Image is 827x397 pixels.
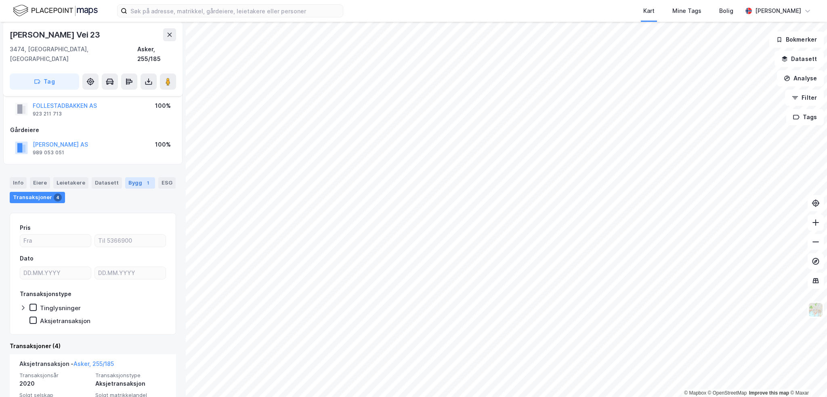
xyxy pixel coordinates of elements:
[40,317,90,325] div: Aksjetransaksjon
[73,360,114,367] a: Asker, 255/185
[708,390,747,396] a: OpenStreetMap
[95,235,166,247] input: Til 5366900
[33,149,64,156] div: 989 053 051
[786,109,824,125] button: Tags
[158,177,176,189] div: ESG
[30,177,50,189] div: Eiere
[10,74,79,90] button: Tag
[10,125,176,135] div: Gårdeiere
[53,177,88,189] div: Leietakere
[20,235,91,247] input: Fra
[20,254,34,263] div: Dato
[787,358,827,397] iframe: Chat Widget
[33,111,62,117] div: 923 211 713
[684,390,706,396] a: Mapbox
[10,192,65,203] div: Transaksjoner
[95,372,166,379] span: Transaksjonstype
[155,140,171,149] div: 100%
[125,177,155,189] div: Bygg
[155,101,171,111] div: 100%
[19,379,90,389] div: 2020
[10,341,176,351] div: Transaksjoner (4)
[10,44,137,64] div: 3474, [GEOGRAPHIC_DATA], [GEOGRAPHIC_DATA]
[95,379,166,389] div: Aksjetransaksjon
[755,6,801,16] div: [PERSON_NAME]
[749,390,789,396] a: Improve this map
[643,6,655,16] div: Kart
[20,267,91,279] input: DD.MM.YYYY
[20,289,71,299] div: Transaksjonstype
[19,359,114,372] div: Aksjetransaksjon -
[20,223,31,233] div: Pris
[54,193,62,202] div: 4
[10,177,27,189] div: Info
[144,179,152,187] div: 1
[808,302,823,317] img: Z
[775,51,824,67] button: Datasett
[785,90,824,106] button: Filter
[672,6,701,16] div: Mine Tags
[13,4,98,18] img: logo.f888ab2527a4732fd821a326f86c7f29.svg
[92,177,122,189] div: Datasett
[787,358,827,397] div: Kontrollprogram for chat
[769,32,824,48] button: Bokmerker
[777,70,824,86] button: Analyse
[127,5,343,17] input: Søk på adresse, matrikkel, gårdeiere, leietakere eller personer
[137,44,176,64] div: Asker, 255/185
[40,304,81,312] div: Tinglysninger
[10,28,102,41] div: [PERSON_NAME] Vei 23
[719,6,733,16] div: Bolig
[95,267,166,279] input: DD.MM.YYYY
[19,372,90,379] span: Transaksjonsår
